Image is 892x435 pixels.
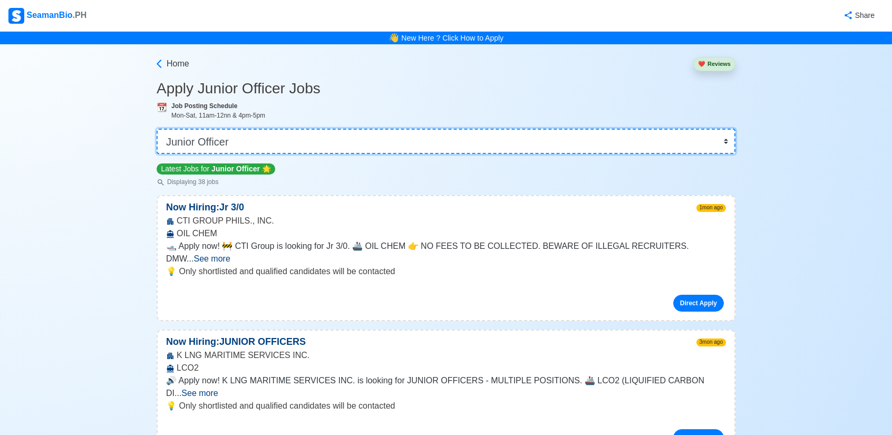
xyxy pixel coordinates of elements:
[158,215,734,240] div: CTI GROUP PHILS., INC. OIL CHEM
[673,295,724,312] a: Direct Apply
[166,265,726,278] p: 💡 Only shortlisted and qualified candidates will be contacted
[8,8,24,24] img: Logo
[696,339,726,346] span: 3mon ago
[193,254,230,263] span: See more
[157,163,275,175] p: Latest Jobs for
[693,57,735,71] button: heartReviews
[166,241,689,263] span: 🛥️ Apply now! 🚧 CTI Group is looking for Jr 3/0. 🚢 OIL CHEM 👉 NO FEES TO BE COLLECTED. BEWARE OF ...
[158,349,734,374] div: K LNG MARITIME SERVICES INC. LCO2
[171,111,735,120] div: Mon-Sat, 11am-12nn & 4pm-5pm
[833,5,884,26] button: Share
[158,335,314,349] p: Now Hiring: JUNIOR OFFICERS
[166,376,704,398] span: 🔊 Apply now! K LNG MARITIME SERVICES INC. is looking for JUNIOR OFFICERS - MULTIPLE POSITIONS. 🚢 ...
[386,30,401,46] span: bell
[157,177,275,187] p: Displaying 38 jobs
[171,102,237,110] b: Job Posting Schedule
[211,165,260,173] span: Junior Officer
[401,34,503,42] a: New Here ? Click How to Apply
[73,11,87,20] span: .PH
[158,200,253,215] p: Now Hiring: Jr 3/0
[698,61,705,67] span: heart
[154,57,189,70] a: Home
[166,400,726,412] p: 💡 Only shortlisted and qualified candidates will be contacted
[174,389,218,398] span: ...
[157,80,735,98] h3: Apply Junior Officer Jobs
[157,103,167,112] span: calendar
[187,254,230,263] span: ...
[8,8,86,24] div: SeamanBio
[181,389,218,398] span: See more
[262,165,271,173] span: star
[167,57,189,70] span: Home
[696,204,726,212] span: 1mon ago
